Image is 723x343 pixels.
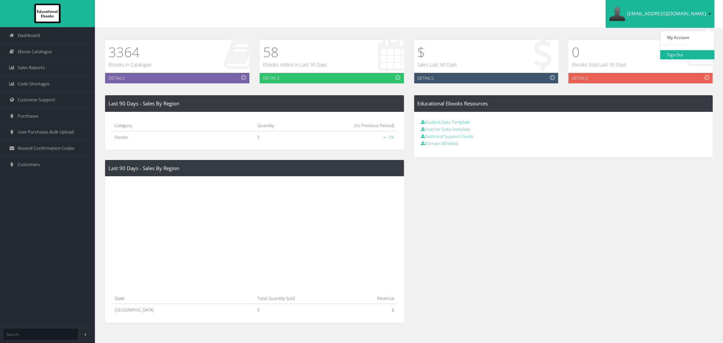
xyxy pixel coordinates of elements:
[609,6,625,22] img: Avatar
[568,73,713,83] a: Details
[108,165,401,171] h4: Last 90 Days - Sales By Region
[572,61,626,68] p: Ebooks Sold Last 90 Days
[302,131,397,143] td: 0%
[18,113,38,119] span: Purchases
[3,329,78,340] input: Search...
[18,161,40,168] span: Customers
[18,48,52,55] span: Ebook Catalogue
[263,61,327,68] p: Ebooks Added in Last 90 Days
[348,291,397,304] th: Revenue
[105,73,249,83] a: Details
[18,32,40,39] span: Dashboard
[255,131,302,143] td: 0
[255,291,348,304] th: Total Quantity Sold
[18,81,49,87] span: Code Shortages
[112,131,255,143] td: Ebooks
[421,140,459,146] a: Domain Whitelist
[255,119,302,131] th: Quantity
[18,64,45,71] span: Sales Reports
[572,43,626,61] h1: 0
[660,50,715,59] a: Sign Out
[112,291,255,304] th: State
[660,33,715,42] a: My Account
[418,101,710,106] h4: Educational Ebooks Resources
[112,304,255,316] td: [GEOGRAPHIC_DATA]
[421,133,474,139] a: Technical Support Guide
[260,73,404,83] a: Details
[18,145,74,152] span: Resend Confirmation Codes
[108,43,152,61] h1: 3364
[421,119,470,125] a: Student Data Template
[302,119,397,131] th: (Vs Previous Period)
[418,43,457,61] h1: $
[418,61,457,68] p: Sales Last 90 Days
[348,304,397,316] td: $
[112,119,255,131] th: Category
[18,129,74,135] span: User Purchases Bulk Upload
[421,126,470,132] a: Teacher Data Template
[255,304,348,316] td: 0
[263,43,327,61] h1: 58
[108,61,152,68] p: Ebooks in Catalogue
[627,10,706,17] span: [EMAIL_ADDRESS][DOMAIN_NAME]
[414,73,559,83] a: Details
[108,101,401,106] h4: Last 90 Days - Sales By Region
[18,97,55,103] span: Customer Support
